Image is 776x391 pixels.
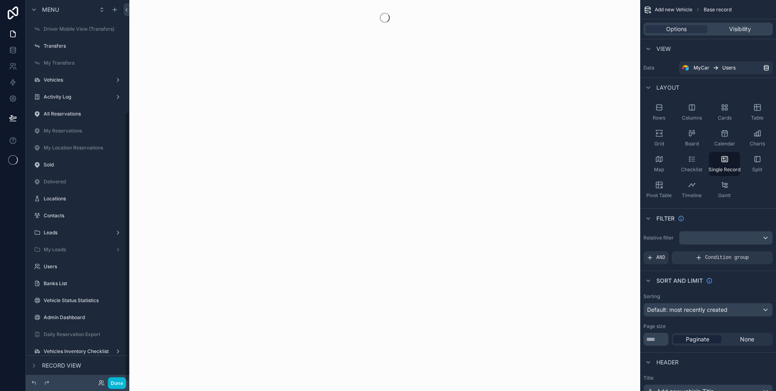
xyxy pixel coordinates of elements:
[643,65,676,71] label: Data
[751,115,763,121] span: Table
[643,235,676,241] label: Relative filter
[31,294,124,307] a: Vehicle Status Statistics
[44,348,112,355] label: Vehicles Inventory Checklist
[709,100,740,124] button: Cards
[42,362,81,370] span: Record view
[44,212,123,219] label: Contacts
[718,192,731,199] span: Gantt
[654,166,664,173] span: Map
[44,128,123,134] label: My Reservations
[705,254,749,261] span: Condition group
[655,6,692,13] span: Add new Vehicle
[31,328,124,341] a: Daily Reservation Export
[656,358,679,366] span: Header
[31,243,124,256] a: My Leads
[31,74,124,86] a: Vehicles
[44,195,123,202] label: Locations
[44,246,112,253] label: My Leads
[44,43,123,49] label: Transfers
[742,126,773,150] button: Charts
[694,65,709,71] span: MyCar
[643,303,773,317] button: Default: most recently created
[704,6,732,13] span: Base record
[676,100,707,124] button: Columns
[656,45,671,53] span: View
[31,260,124,273] a: Users
[31,141,124,154] a: My Location Reservations
[742,152,773,176] button: Split
[643,293,660,300] label: Sorting
[643,126,675,150] button: Grid
[44,179,123,185] label: Delivered
[709,178,740,202] button: Gantt
[31,23,124,36] a: Driver Mobile View (Transfers)
[44,280,123,287] label: Banks List
[676,126,707,150] button: Board
[742,100,773,124] button: Table
[31,277,124,290] a: Banks List
[31,192,124,205] a: Locations
[722,65,736,71] span: Users
[682,65,689,71] img: Airtable Logo
[685,141,699,147] span: Board
[682,192,702,199] span: Timeline
[31,175,124,188] a: Delivered
[31,107,124,120] a: All Reservations
[666,25,687,33] span: Options
[679,61,773,74] a: MyCarUsers
[656,254,665,261] span: AND
[656,277,703,285] span: Sort And Limit
[709,126,740,150] button: Calendar
[31,311,124,324] a: Admin Dashboard
[108,377,126,389] button: Done
[31,90,124,103] a: Activity Log
[714,141,735,147] span: Calendar
[681,166,702,173] span: Checklist
[643,178,675,202] button: Pivot Table
[44,94,112,100] label: Activity Log
[656,214,675,223] span: Filter
[31,124,124,137] a: My Reservations
[44,145,123,151] label: My Location Reservations
[31,209,124,222] a: Contacts
[709,152,740,176] button: Single Record
[44,314,123,321] label: Admin Dashboard
[31,57,124,69] a: My Transfers
[643,100,675,124] button: Rows
[740,335,754,343] span: None
[676,152,707,176] button: Checklist
[42,6,59,14] span: Menu
[44,331,123,338] label: Daily Reservation Export
[44,162,123,168] label: Sold
[676,178,707,202] button: Timeline
[44,77,112,83] label: Vehicles
[654,141,664,147] span: Grid
[643,323,666,330] label: Page size
[643,152,675,176] button: Map
[44,263,123,270] label: Users
[31,158,124,171] a: Sold
[31,345,124,358] a: Vehicles Inventory Checklist
[44,111,123,117] label: All Reservations
[729,25,751,33] span: Visibility
[44,60,123,66] label: My Transfers
[44,26,123,32] label: Driver Mobile View (Transfers)
[709,166,740,173] span: Single Record
[653,115,665,121] span: Rows
[752,166,762,173] span: Split
[718,115,732,121] span: Cards
[44,297,123,304] label: Vehicle Status Statistics
[750,141,765,147] span: Charts
[656,84,679,92] span: Layout
[643,375,773,381] label: Title
[686,335,709,343] span: Paginate
[682,115,702,121] span: Columns
[647,306,727,313] span: Default: most recently created
[646,192,672,199] span: Pivot Table
[44,229,112,236] label: Leads
[31,226,124,239] a: Leads
[31,40,124,53] a: Transfers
